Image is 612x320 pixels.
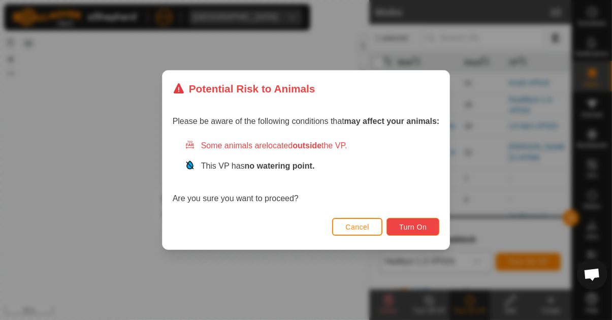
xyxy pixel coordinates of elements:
strong: outside [293,141,321,150]
span: Turn On [399,223,427,231]
button: Cancel [332,218,382,236]
div: Are you sure you want to proceed? [173,140,440,205]
strong: no watering point. [245,162,315,170]
button: Turn On [386,218,439,236]
div: Potential Risk to Animals [173,81,315,97]
strong: may affect your animals: [344,117,440,125]
div: Some animals are [185,140,440,152]
span: Cancel [345,223,369,231]
span: located the VP. [267,141,347,150]
span: Please be aware of the following conditions that [173,117,440,125]
div: Open chat [577,259,607,290]
span: This VP has [201,162,315,170]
